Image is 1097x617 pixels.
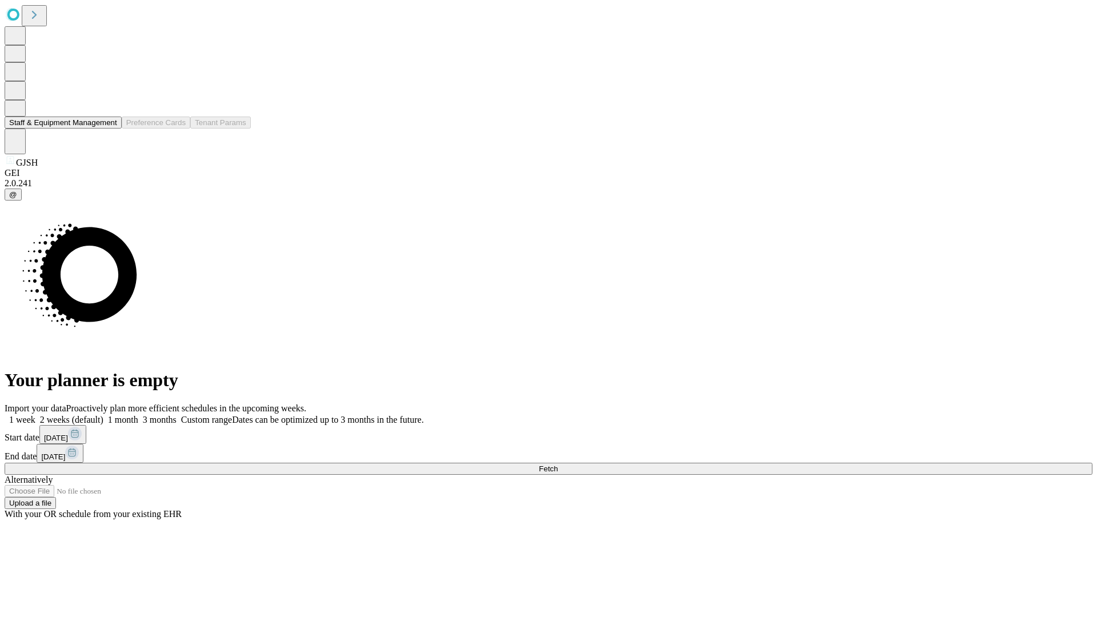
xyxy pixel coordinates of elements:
button: @ [5,189,22,201]
span: Alternatively [5,475,53,484]
h1: Your planner is empty [5,370,1092,391]
div: End date [5,444,1092,463]
span: [DATE] [41,452,65,461]
div: Start date [5,425,1092,444]
span: Import your data [5,403,66,413]
span: 2 weeks (default) [40,415,103,424]
button: [DATE] [39,425,86,444]
span: Fetch [539,464,558,473]
button: Preference Cards [122,117,190,129]
span: GJSH [16,158,38,167]
span: Custom range [181,415,232,424]
div: GEI [5,168,1092,178]
div: 2.0.241 [5,178,1092,189]
span: Dates can be optimized up to 3 months in the future. [232,415,423,424]
span: 3 months [143,415,177,424]
span: With your OR schedule from your existing EHR [5,509,182,519]
span: [DATE] [44,434,68,442]
button: Fetch [5,463,1092,475]
span: 1 week [9,415,35,424]
span: 1 month [108,415,138,424]
button: Staff & Equipment Management [5,117,122,129]
button: Tenant Params [190,117,251,129]
span: @ [9,190,17,199]
button: [DATE] [37,444,83,463]
button: Upload a file [5,497,56,509]
span: Proactively plan more efficient schedules in the upcoming weeks. [66,403,306,413]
